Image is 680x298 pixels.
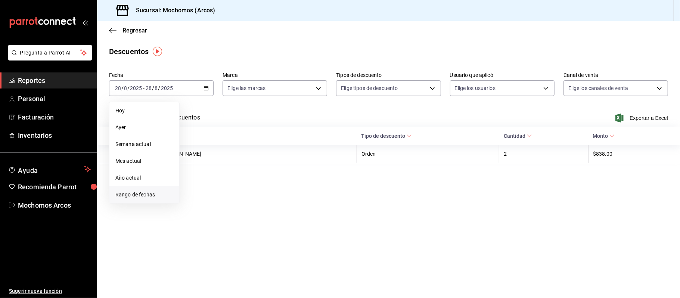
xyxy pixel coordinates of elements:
span: Sugerir nueva función [9,287,91,295]
a: Pregunta a Parrot AI [5,54,92,62]
span: Pregunta a Parrot AI [20,49,80,57]
span: Personal [18,94,91,104]
label: Fecha [109,73,214,78]
span: - [143,85,145,91]
span: / [127,85,130,91]
label: Marca [223,73,327,78]
input: ---- [130,85,142,91]
span: Cantidad [504,133,532,139]
button: Regresar [109,27,147,34]
button: Pregunta a Parrot AI [8,45,92,60]
span: Regresar [122,27,147,34]
th: 2 [499,145,589,163]
th: [PERSON_NAME] SAN [PERSON_NAME] [97,145,357,163]
input: ---- [161,85,173,91]
button: Exportar a Excel [617,114,668,122]
span: Tipo de descuento [361,133,412,139]
span: Facturación [18,112,91,122]
th: Orden [357,145,499,163]
label: Tipos de descuento [336,73,441,78]
label: Usuario que aplicó [450,73,555,78]
button: open_drawer_menu [82,19,88,25]
span: Elige las marcas [227,84,266,92]
span: Hoy [115,107,173,115]
span: Ayuda [18,165,81,174]
span: Monto [593,133,615,139]
span: / [121,85,124,91]
span: Elige tipos de descuento [341,84,398,92]
input: -- [145,85,152,91]
span: / [152,85,154,91]
span: Reportes [18,75,91,86]
img: Tooltip marker [153,47,162,56]
span: Ayer [115,124,173,131]
h3: Sucursal: Mochomos (Arcos) [130,6,215,15]
span: Elige los usuarios [455,84,496,92]
span: Mes actual [115,157,173,165]
input: -- [155,85,158,91]
span: Semana actual [115,140,173,148]
span: / [158,85,161,91]
span: Año actual [115,174,173,182]
th: $838.00 [588,145,680,163]
span: Mochomos Arcos [18,200,91,210]
span: Inventarios [18,130,91,140]
span: Rango de fechas [115,191,173,199]
div: Descuentos [109,46,149,57]
label: Canal de venta [563,73,668,78]
input: -- [115,85,121,91]
span: Recomienda Parrot [18,182,91,192]
input: -- [124,85,127,91]
span: Elige los canales de venta [568,84,628,92]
